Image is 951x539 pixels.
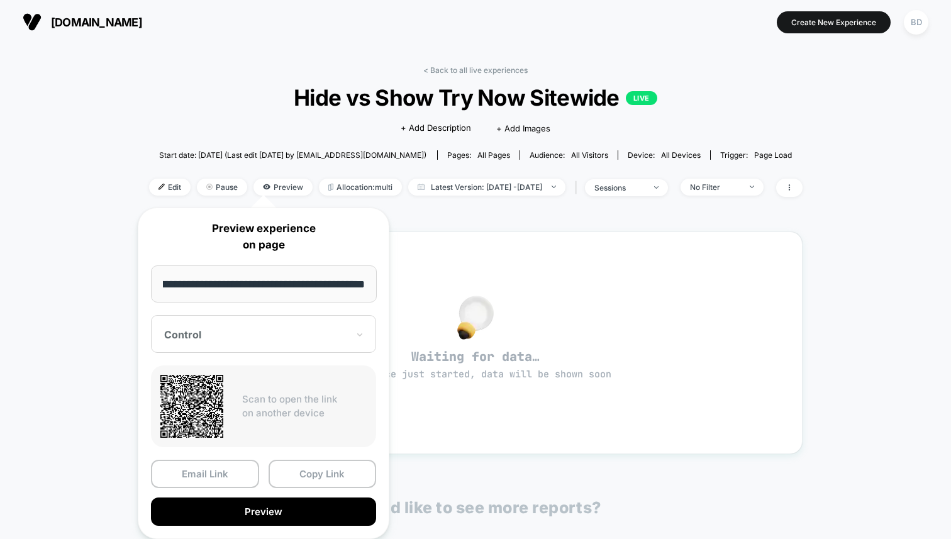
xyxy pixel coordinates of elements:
img: rebalance [328,184,333,191]
div: Audience: [530,150,608,160]
div: sessions [594,183,645,192]
span: All Visitors [571,150,608,160]
button: [DOMAIN_NAME] [19,12,146,32]
span: experience just started, data will be shown soon [340,368,611,381]
span: all pages [477,150,510,160]
span: Device: [618,150,710,160]
img: no_data [457,296,494,340]
img: edit [158,184,165,190]
button: Create New Experience [777,11,891,33]
span: Allocation: multi [319,179,402,196]
button: Copy Link [269,460,377,488]
img: end [206,184,213,190]
span: Pause [197,179,247,196]
span: Page Load [754,150,792,160]
div: Pages: [447,150,510,160]
span: + Add Images [496,123,550,133]
img: end [654,186,659,189]
div: No Filter [690,182,740,192]
div: Trigger: [720,150,792,160]
button: BD [900,9,932,35]
img: Visually logo [23,13,42,31]
p: Preview experience on page [151,221,376,253]
span: [DOMAIN_NAME] [51,16,142,29]
button: Preview [151,497,376,526]
img: calendar [418,184,425,190]
span: Edit [149,179,191,196]
p: LIVE [626,91,657,105]
img: end [552,186,556,188]
button: Email Link [151,460,259,488]
p: Scan to open the link on another device [242,392,367,421]
img: end [750,186,754,188]
div: BD [904,10,928,35]
p: Would like to see more reports? [350,498,601,517]
span: Latest Version: [DATE] - [DATE] [408,179,565,196]
span: | [572,179,585,197]
span: Preview [253,179,313,196]
span: Start date: [DATE] (Last edit [DATE] by [EMAIL_ADDRESS][DOMAIN_NAME]) [159,150,426,160]
span: Hide vs Show Try Now Sitewide [181,84,769,111]
span: Waiting for data… [172,348,780,381]
span: + Add Description [401,122,471,135]
span: all devices [661,150,701,160]
a: < Back to all live experiences [423,65,528,75]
